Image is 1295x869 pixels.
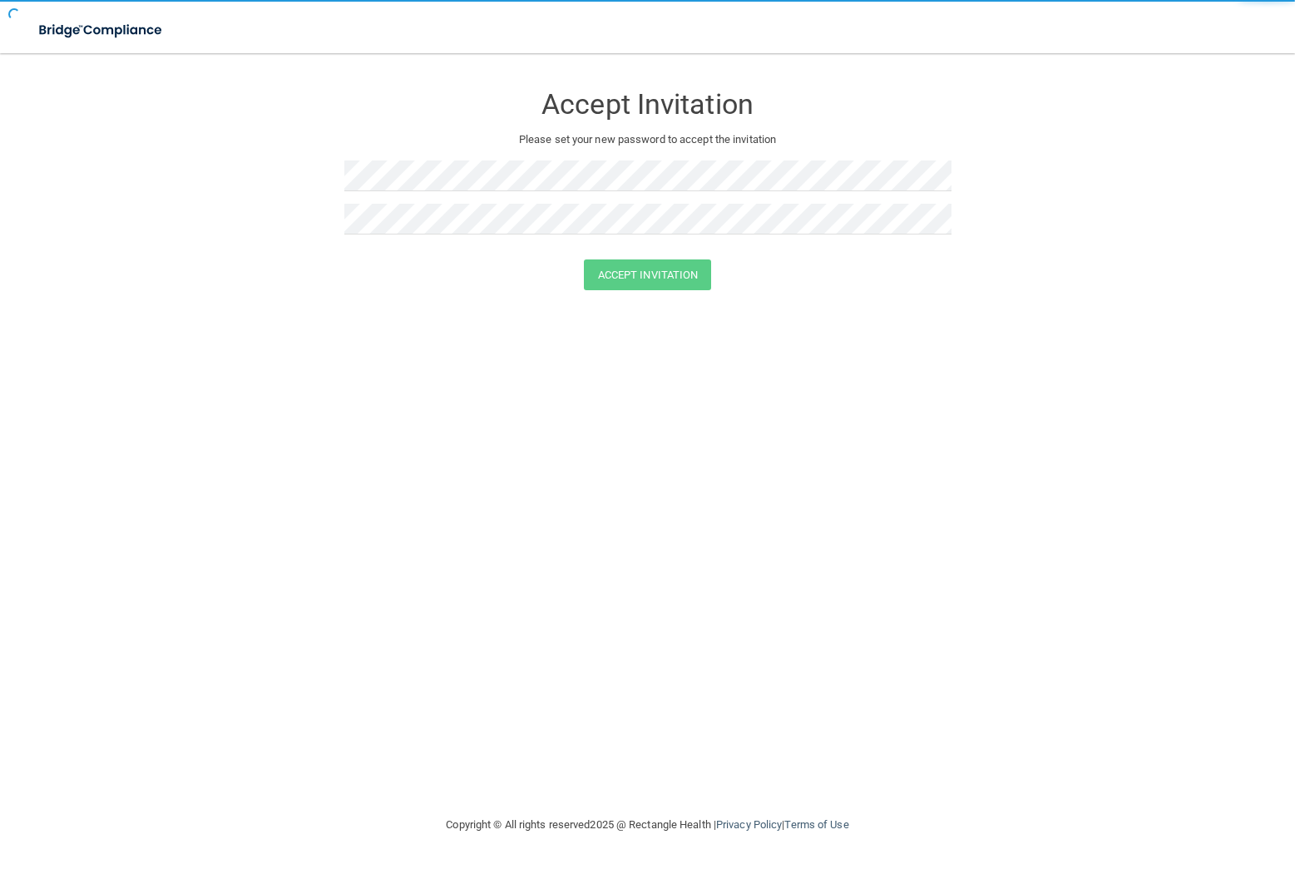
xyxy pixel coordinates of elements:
div: Copyright © All rights reserved 2025 @ Rectangle Health | | [344,798,951,852]
p: Please set your new password to accept the invitation [357,130,939,150]
button: Accept Invitation [584,259,712,290]
img: bridge_compliance_login_screen.278c3ca4.svg [25,13,178,47]
a: Privacy Policy [716,818,782,831]
h3: Accept Invitation [344,89,951,120]
a: Terms of Use [784,818,848,831]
